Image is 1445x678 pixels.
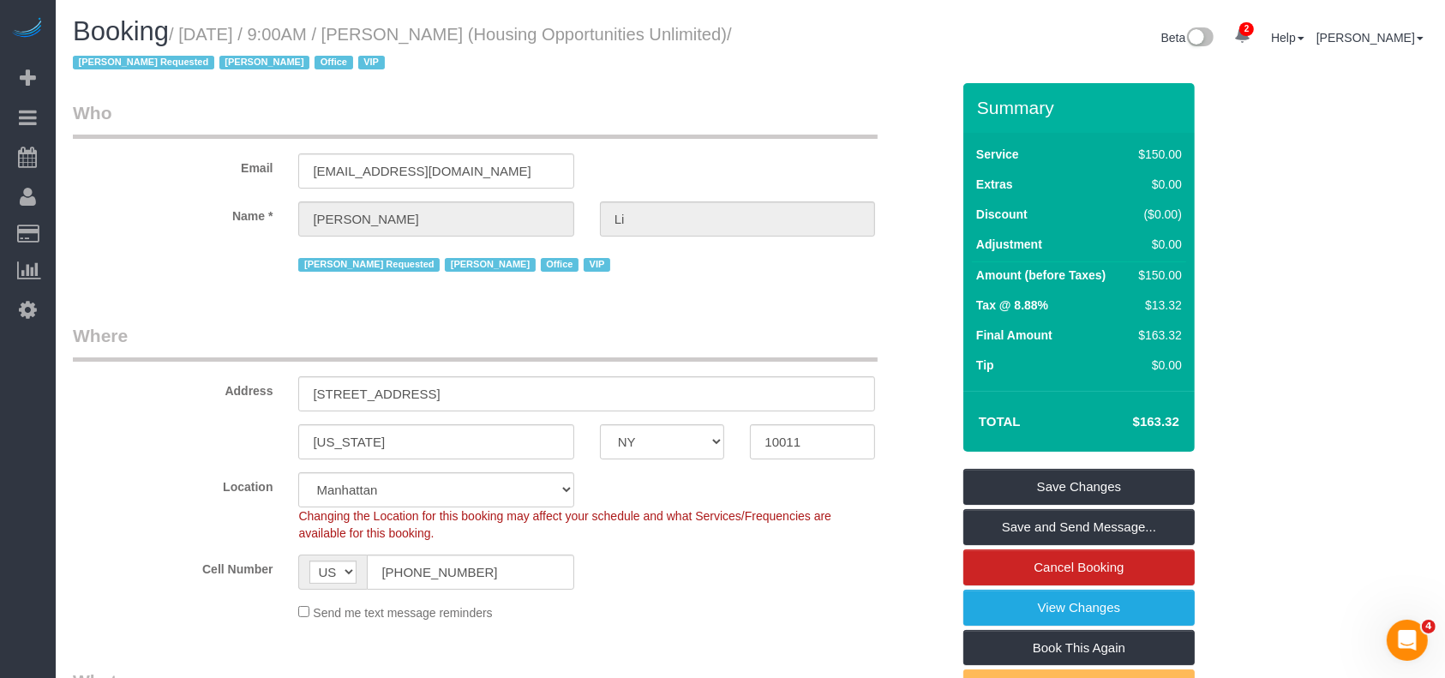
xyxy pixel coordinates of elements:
[60,201,285,225] label: Name *
[1422,620,1436,633] span: 4
[584,258,610,272] span: VIP
[976,267,1106,284] label: Amount (before Taxes)
[1185,27,1214,50] img: New interface
[1239,22,1254,36] span: 2
[298,201,573,237] input: First Name
[979,414,1021,429] strong: Total
[963,549,1195,585] a: Cancel Booking
[963,630,1195,666] a: Book This Again
[976,146,1019,163] label: Service
[963,469,1195,505] a: Save Changes
[313,606,492,620] span: Send me text message reminders
[1161,31,1214,45] a: Beta
[976,206,1028,223] label: Discount
[298,258,440,272] span: [PERSON_NAME] Requested
[358,56,385,69] span: VIP
[73,56,214,69] span: [PERSON_NAME] Requested
[1132,176,1182,193] div: $0.00
[60,555,285,578] label: Cell Number
[73,25,732,73] small: / [DATE] / 9:00AM / [PERSON_NAME] (Housing Opportunities Unlimited)
[976,297,1048,314] label: Tax @ 8.88%
[1387,620,1428,661] iframe: Intercom live chat
[298,424,573,459] input: City
[298,509,831,540] span: Changing the Location for this booking may affect your schedule and what Services/Frequencies are...
[1226,17,1259,55] a: 2
[445,258,535,272] span: [PERSON_NAME]
[1316,31,1424,45] a: [PERSON_NAME]
[60,153,285,177] label: Email
[1132,327,1182,344] div: $163.32
[1132,267,1182,284] div: $150.00
[367,555,573,590] input: Cell Number
[977,98,1186,117] h3: Summary
[315,56,352,69] span: Office
[298,153,573,189] input: Email
[73,100,878,139] legend: Who
[541,258,579,272] span: Office
[1132,146,1182,163] div: $150.00
[60,472,285,495] label: Location
[600,201,875,237] input: Last Name
[1271,31,1304,45] a: Help
[976,176,1013,193] label: Extras
[73,25,732,73] span: /
[60,376,285,399] label: Address
[963,590,1195,626] a: View Changes
[1132,236,1182,253] div: $0.00
[976,357,994,374] label: Tip
[73,323,878,362] legend: Where
[1132,206,1182,223] div: ($0.00)
[976,236,1042,253] label: Adjustment
[1132,297,1182,314] div: $13.32
[10,17,45,41] img: Automaid Logo
[73,16,169,46] span: Booking
[219,56,309,69] span: [PERSON_NAME]
[976,327,1052,344] label: Final Amount
[750,424,875,459] input: Zip Code
[963,509,1195,545] a: Save and Send Message...
[1132,357,1182,374] div: $0.00
[1082,415,1179,429] h4: $163.32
